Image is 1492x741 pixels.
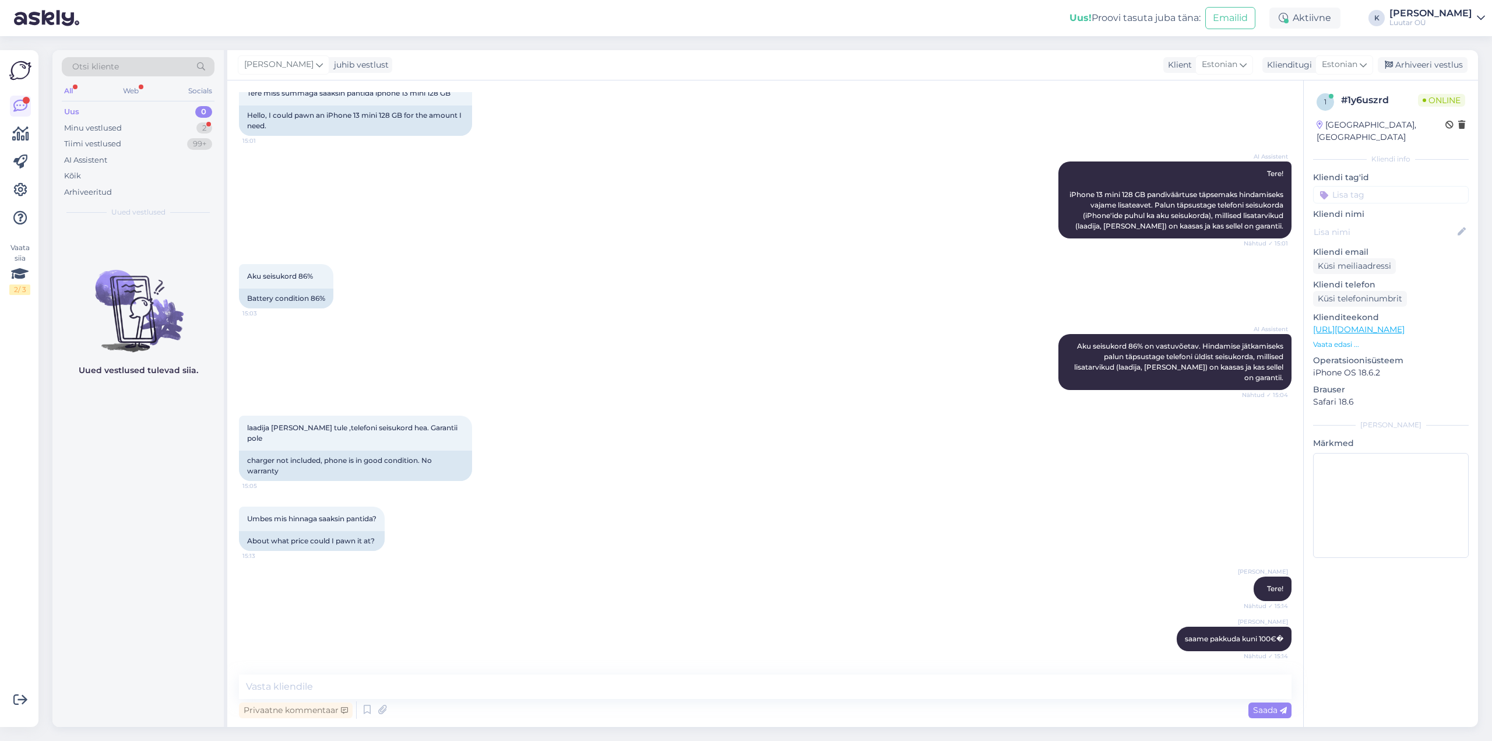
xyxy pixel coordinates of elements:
span: 15:05 [242,482,286,490]
p: Märkmed [1313,437,1469,449]
div: [PERSON_NAME] [1313,420,1469,430]
p: Kliendi email [1313,246,1469,258]
button: Emailid [1205,7,1255,29]
div: K [1368,10,1385,26]
span: Otsi kliente [72,61,119,73]
span: Online [1418,94,1465,107]
div: Küsi telefoninumbrit [1313,291,1407,307]
p: Brauser [1313,384,1469,396]
span: Estonian [1322,58,1357,71]
div: # 1y6uszrd [1341,93,1418,107]
span: Nähtud ✓ 15:14 [1244,652,1288,661]
span: Umbes mis hinnaga saaksin pantida? [247,514,376,523]
div: Klient [1163,59,1192,71]
span: saame pakkuda kuni 100€� [1185,634,1283,643]
div: juhib vestlust [329,59,389,71]
input: Lisa nimi [1314,226,1455,238]
div: Proovi tasuta juba täna: [1069,11,1201,25]
p: Kliendi tag'id [1313,171,1469,184]
span: 15:03 [242,309,286,318]
div: AI Assistent [64,154,107,166]
div: Uus [64,106,79,118]
div: [GEOGRAPHIC_DATA], [GEOGRAPHIC_DATA] [1317,119,1445,143]
div: Küsi meiliaadressi [1313,258,1396,274]
a: [PERSON_NAME]Luutar OÜ [1389,9,1485,27]
p: Vaata edasi ... [1313,339,1469,350]
span: Aku seisukord 86% on vastuvõetav. Hindamise jätkamiseks palun täpsustage telefoni üldist seisukor... [1074,342,1285,382]
p: iPhone OS 18.6.2 [1313,367,1469,379]
span: Tere miss summaga saaksin pantida iphone 13 mini 128 GB [247,89,451,97]
img: Askly Logo [9,59,31,82]
div: Klienditugi [1262,59,1312,71]
div: Web [121,83,141,99]
input: Lisa tag [1313,186,1469,203]
p: Kliendi telefon [1313,279,1469,291]
span: [PERSON_NAME] [1238,567,1288,576]
div: charger not included, phone is in good condition. No warranty [239,451,472,481]
p: Operatsioonisüsteem [1313,354,1469,367]
div: Kõik [64,170,81,182]
div: Kliendi info [1313,154,1469,164]
div: Hello, I could pawn an iPhone 13 mini 128 GB for the amount I need. [239,106,472,136]
div: Luutar OÜ [1389,18,1472,27]
span: Saada [1253,705,1287,715]
span: Aku seisukord 86% [247,272,313,280]
span: Uued vestlused [111,207,166,217]
div: 99+ [187,138,212,150]
span: Tere! [1267,584,1283,593]
img: No chats [52,249,224,354]
p: Kliendi nimi [1313,208,1469,220]
div: Socials [186,83,214,99]
div: Arhiveeri vestlus [1378,57,1468,73]
div: 2 / 3 [9,285,30,295]
div: Arhiveeritud [64,187,112,198]
span: 15:01 [242,136,286,145]
span: AI Assistent [1244,325,1288,333]
div: [PERSON_NAME] [1389,9,1472,18]
div: Battery condition 86% [239,289,333,308]
div: All [62,83,75,99]
span: 15:13 [242,552,286,560]
b: Uus! [1069,12,1092,23]
span: Nähtud ✓ 15:14 [1244,602,1288,610]
div: 0 [195,106,212,118]
span: [PERSON_NAME] [244,58,314,71]
div: Vaata siia [9,243,30,295]
div: Tiimi vestlused [64,138,121,150]
span: [PERSON_NAME] [1238,617,1288,626]
div: 2 [196,122,212,134]
span: laadija [PERSON_NAME] tule ,telefoni seisukord hea. Garantii pole [247,423,459,443]
span: Nähtud ✓ 15:01 [1244,239,1288,248]
span: Nähtud ✓ 15:04 [1242,391,1288,399]
div: About what price could I pawn it at? [239,531,385,551]
a: [URL][DOMAIN_NAME] [1313,324,1405,335]
span: AI Assistent [1244,152,1288,161]
p: Safari 18.6 [1313,396,1469,408]
span: 1 [1324,97,1326,106]
span: Estonian [1202,58,1237,71]
p: Klienditeekond [1313,311,1469,324]
div: Minu vestlused [64,122,122,134]
p: Uued vestlused tulevad siia. [79,364,198,377]
div: Privaatne kommentaar [239,703,353,718]
div: Aktiivne [1269,8,1340,29]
